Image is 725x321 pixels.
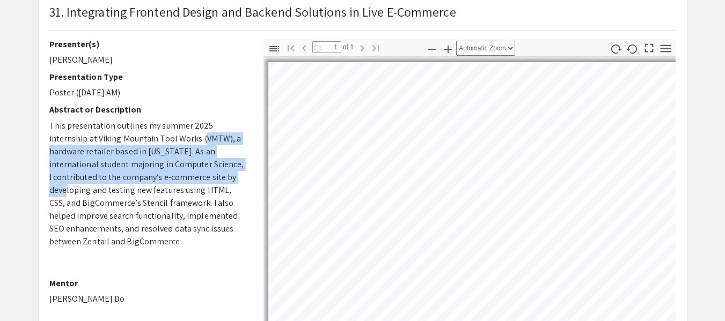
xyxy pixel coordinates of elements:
h2: Mentor [49,278,247,288]
button: Go to First Page [282,40,300,55]
button: Rotate Clockwise [606,41,625,56]
p: Poster ([DATE] AM) [49,86,247,99]
button: Zoom Out [423,41,441,56]
p: 31. Integrating Frontend Design and Backend Solutions in Live E-Commerce [49,2,456,21]
span: of 1 [341,41,354,53]
button: Rotate Counterclockwise [623,41,641,56]
h2: Presentation Type [49,72,247,82]
p: This presentation outlines my summer 2025 internship at Viking Mountain Tool Works (VMTW), a hard... [49,120,247,248]
button: Toggle Sidebar [265,41,283,56]
button: Go to Last Page [367,40,385,55]
button: Zoom In [439,41,457,56]
p: [PERSON_NAME] [49,54,247,66]
p: [PERSON_NAME] Do [49,293,247,305]
iframe: Chat [8,273,46,313]
select: Zoom [456,41,515,56]
h2: Presenter(s) [49,39,247,49]
h2: Abstract or Description [49,104,247,115]
input: Page [312,41,341,53]
button: Previous Page [295,40,313,55]
button: Switch to Presentation Mode [640,39,658,55]
button: Tools [656,41,675,56]
button: Next Page [353,40,371,55]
